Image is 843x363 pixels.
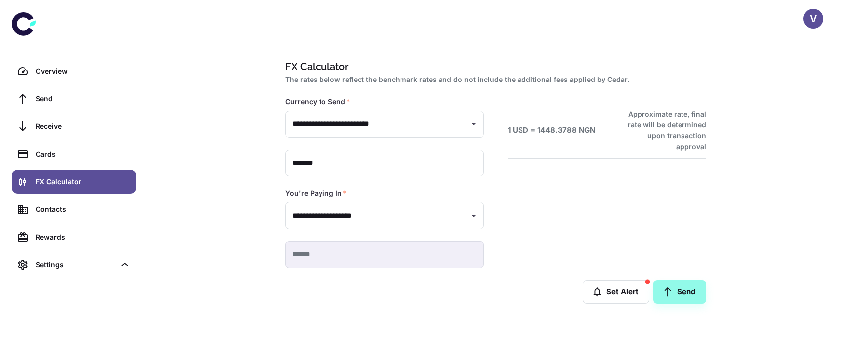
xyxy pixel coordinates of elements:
a: Contacts [12,198,136,221]
div: Send [36,93,130,104]
button: Open [467,117,481,131]
a: Cards [12,142,136,166]
a: Send [653,280,706,304]
button: V [803,9,823,29]
div: Overview [36,66,130,77]
div: Settings [12,253,136,277]
div: Rewards [36,232,130,242]
div: Contacts [36,204,130,215]
label: You're Paying In [285,188,347,198]
a: Receive [12,115,136,138]
a: Send [12,87,136,111]
div: FX Calculator [36,176,130,187]
div: Settings [36,259,116,270]
a: Rewards [12,225,136,249]
a: Overview [12,59,136,83]
h6: Approximate rate, final rate will be determined upon transaction approval [617,109,706,152]
button: Open [467,209,481,223]
label: Currency to Send [285,97,350,107]
button: Set Alert [583,280,649,304]
div: Cards [36,149,130,160]
h6: 1 USD = 1448.3788 NGN [508,125,595,136]
div: Receive [36,121,130,132]
a: FX Calculator [12,170,136,194]
h1: FX Calculator [285,59,702,74]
